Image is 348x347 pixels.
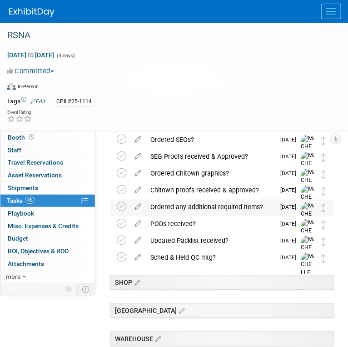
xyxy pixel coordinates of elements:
[8,222,79,230] span: Misc. Expenses & Credits
[77,283,95,295] td: Toggle Event Tabs
[17,83,39,90] div: In-Person
[8,260,44,267] span: Attachments
[301,135,314,175] img: MICHELLE MOYA
[146,233,275,249] div: Updated Packlist received?
[7,197,35,204] span: Tasks
[0,195,95,207] a: Tasks4%
[0,220,95,232] a: Misc. Expenses & Credits
[130,203,146,211] a: edit
[177,306,184,315] a: Edit sections
[0,207,95,220] a: Playbook
[321,4,341,19] button: Menu
[321,238,326,246] i: Move task
[130,237,146,245] a: edit
[301,186,314,226] img: MICHELLE MOYA
[4,27,330,44] div: RSNA
[280,221,301,227] span: [DATE]
[146,183,275,198] div: Chitown proofs received & approved?
[301,236,314,276] img: MICHELLE MOYA
[7,96,45,107] td: Tags
[110,332,334,347] div: WAREHOUSE
[130,220,146,228] a: edit
[280,154,301,160] span: [DATE]
[0,182,95,194] a: Shipments
[0,131,95,144] a: Booth
[301,202,314,242] img: MICHELLE MOYA
[30,98,45,105] a: Edit
[7,81,330,95] div: Event Format
[8,134,36,141] span: Booth
[7,83,16,90] img: Format-Inperson.png
[132,278,140,287] a: Edit sections
[130,153,146,161] a: edit
[321,221,326,230] i: Move task
[0,258,95,270] a: Attachments
[110,275,334,290] div: SHOP
[321,255,326,263] i: Move task
[8,247,69,255] span: ROI, Objectives & ROO
[280,171,301,177] span: [DATE]
[280,204,301,211] span: [DATE]
[130,254,146,262] a: edit
[153,334,161,343] a: Edit sections
[8,159,63,166] span: Travel Reservations
[8,146,21,154] span: Staff
[301,169,314,209] img: MICHELLE MOYA
[146,132,275,148] div: Ordered SEGs?
[321,154,326,162] i: Move task
[321,187,326,196] i: Move task
[321,137,326,146] i: Move task
[280,238,301,244] span: [DATE]
[280,187,301,194] span: [DATE]
[146,200,275,215] div: Ordered any additional required items?
[130,136,146,144] a: edit
[7,110,32,115] div: Event Rating
[7,66,58,76] button: Committed
[8,171,62,179] span: Asset Reservations
[110,303,334,318] div: [GEOGRAPHIC_DATA]
[301,219,314,259] img: MICHELLE MOYA
[61,283,77,295] td: Personalize Event Tab Strip
[25,197,35,204] span: 4%
[9,8,55,17] img: ExhibitDay
[0,271,95,283] a: more
[0,169,95,181] a: Asset Reservations
[130,186,146,195] a: edit
[7,51,55,59] span: [DATE] [DATE]
[146,149,275,165] div: SEG Proofs received & Approved?
[8,210,34,217] span: Playbook
[301,253,314,293] img: MICHELLE MOYA
[26,51,35,59] span: to
[0,156,95,169] a: Travel Reservations
[280,255,301,261] span: [DATE]
[146,166,275,181] div: Ordered Chitown graphics?
[8,235,28,242] span: Budget
[27,134,36,141] span: Booth not reserved yet
[146,216,275,232] div: PODs received?
[54,97,94,106] div: CPII #25-1114
[321,204,326,213] i: Move task
[301,152,314,192] img: MICHELLE MOYA
[0,232,95,245] a: Budget
[280,137,301,143] span: [DATE]
[8,184,38,191] span: Shipments
[0,245,95,257] a: ROI, Objectives & ROO
[130,170,146,178] a: edit
[146,250,275,266] div: Sched & Held QC mtg?
[0,144,95,156] a: Staff
[6,273,20,280] span: more
[321,171,326,179] i: Move task
[56,53,75,59] span: (4 days)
